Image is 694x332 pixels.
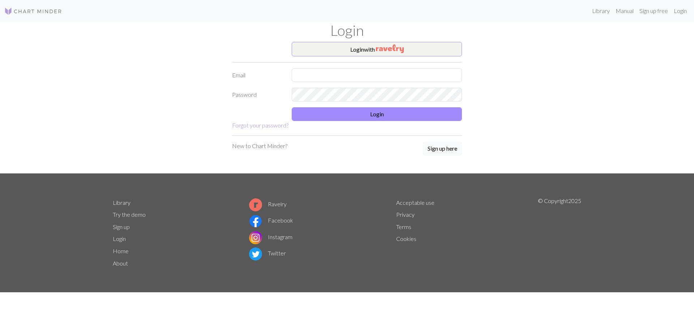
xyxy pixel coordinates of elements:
a: Terms [396,223,411,230]
a: Twitter [249,250,286,256]
a: Sign up [113,223,130,230]
img: Twitter logo [249,247,262,260]
p: © Copyright 2025 [538,197,581,270]
h1: Login [108,22,586,39]
a: Instagram [249,233,292,240]
a: About [113,260,128,267]
a: Try the demo [113,211,146,218]
label: Password [228,88,287,102]
a: Library [113,199,130,206]
a: Acceptable use [396,199,434,206]
a: Manual [613,4,637,18]
label: Email [228,68,287,82]
p: New to Chart Minder? [232,142,287,150]
a: Facebook [249,217,293,224]
a: Login [671,4,690,18]
button: Loginwith [292,42,462,56]
img: Ravelry logo [249,198,262,211]
a: Ravelry [249,201,287,207]
button: Sign up here [423,142,462,155]
a: Sign up here [423,142,462,156]
a: Privacy [396,211,415,218]
button: Login [292,107,462,121]
img: Logo [4,7,62,16]
a: Login [113,235,126,242]
img: Facebook logo [249,215,262,228]
a: Sign up free [637,4,671,18]
img: Instagram logo [249,231,262,244]
img: Ravelry [376,44,404,53]
a: Forgot your password? [232,122,288,129]
a: Library [589,4,613,18]
a: Home [113,247,129,254]
a: Cookies [396,235,416,242]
